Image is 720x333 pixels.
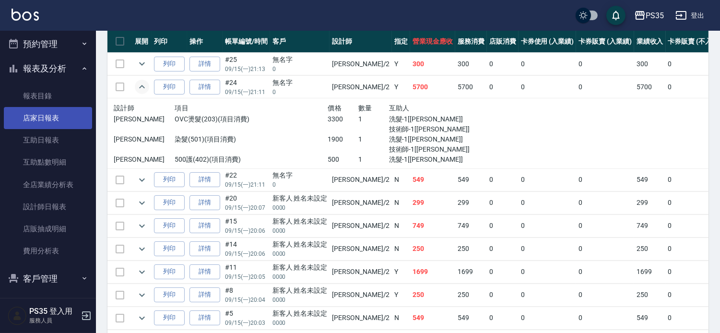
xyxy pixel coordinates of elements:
button: 報表及分析 [4,56,92,81]
p: 3300 [328,114,358,124]
th: 客戶 [270,30,330,53]
td: 549 [455,168,487,191]
td: 299 [410,191,455,214]
td: 749 [455,214,487,237]
td: 5700 [634,76,666,98]
p: 09/15 (一) 21:11 [225,88,268,96]
a: 互助日報表 [4,129,92,151]
a: 詳情 [189,80,220,95]
td: 0 [576,191,634,214]
div: 無名字 [272,170,328,180]
td: #5 [223,307,270,329]
p: [PERSON_NAME] [114,155,175,165]
td: 250 [455,238,487,260]
td: #24 [223,76,270,98]
td: 0 [576,307,634,329]
p: 1 [358,114,389,124]
p: 500 [328,155,358,165]
p: 0 [272,180,328,189]
p: 染髮(501)(項目消費) [175,134,328,144]
button: expand row [135,173,149,187]
p: 1900 [328,134,358,144]
td: 250 [410,284,455,306]
button: 列印 [154,80,185,95]
button: 列印 [154,264,185,279]
td: N [392,191,410,214]
td: #15 [223,214,270,237]
td: 0 [487,76,519,98]
span: 價格 [328,104,342,112]
p: 09/15 (一) 21:11 [225,180,268,189]
a: 詳情 [189,57,220,71]
p: 1 [358,155,389,165]
button: 列印 [154,287,185,302]
button: expand row [135,219,149,233]
td: 1699 [455,261,487,283]
div: 新客人 姓名未設定 [272,262,328,273]
a: 詳情 [189,264,220,279]
td: #11 [223,261,270,283]
td: 0 [576,168,634,191]
a: 詳情 [189,218,220,233]
p: 09/15 (一) 20:04 [225,296,268,304]
td: 0 [576,261,634,283]
p: OVC燙髮(203)(項目消費) [175,114,328,124]
td: 0 [487,168,519,191]
p: 0000 [272,203,328,212]
button: PS35 [630,6,668,25]
td: 0 [519,307,577,329]
span: 互助人 [389,104,410,112]
td: 0 [519,238,577,260]
td: 0 [519,168,577,191]
td: 0 [519,76,577,98]
td: 1699 [634,261,666,283]
td: #20 [223,191,270,214]
div: 新客人 姓名未設定 [272,193,328,203]
button: 列印 [154,195,185,210]
div: 新客人 姓名未設定 [272,285,328,296]
td: 299 [634,191,666,214]
td: 300 [410,53,455,75]
td: 549 [455,307,487,329]
button: 列印 [154,57,185,71]
button: 列印 [154,218,185,233]
td: #14 [223,238,270,260]
td: 549 [634,307,666,329]
td: 549 [410,168,455,191]
a: 報表目錄 [4,85,92,107]
p: 0000 [272,296,328,304]
button: 列印 [154,241,185,256]
div: PS35 [646,10,664,22]
a: 互助點數明細 [4,151,92,173]
p: 服務人員 [29,316,78,325]
td: 0 [487,53,519,75]
a: 詳情 [189,241,220,256]
td: 300 [634,53,666,75]
p: 洗髮-1[[PERSON_NAME]] [389,134,481,144]
td: 0 [519,284,577,306]
img: Logo [12,9,39,21]
th: 展開 [132,30,152,53]
p: [PERSON_NAME] [114,134,175,144]
a: 店家日報表 [4,107,92,129]
td: [PERSON_NAME] /2 [330,214,392,237]
p: 0 [272,65,328,73]
button: expand row [135,242,149,256]
p: 0 [272,88,328,96]
td: 0 [576,214,634,237]
button: expand row [135,288,149,302]
p: 0000 [272,226,328,235]
p: 09/15 (一) 20:05 [225,273,268,281]
td: 0 [487,214,519,237]
th: 設計師 [330,30,392,53]
p: [PERSON_NAME] [114,114,175,124]
p: 0000 [272,319,328,327]
td: 549 [634,168,666,191]
td: Y [392,284,410,306]
td: 0 [519,214,577,237]
button: save [606,6,626,25]
td: 0 [576,53,634,75]
td: 250 [634,238,666,260]
th: 操作 [187,30,223,53]
td: #8 [223,284,270,306]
